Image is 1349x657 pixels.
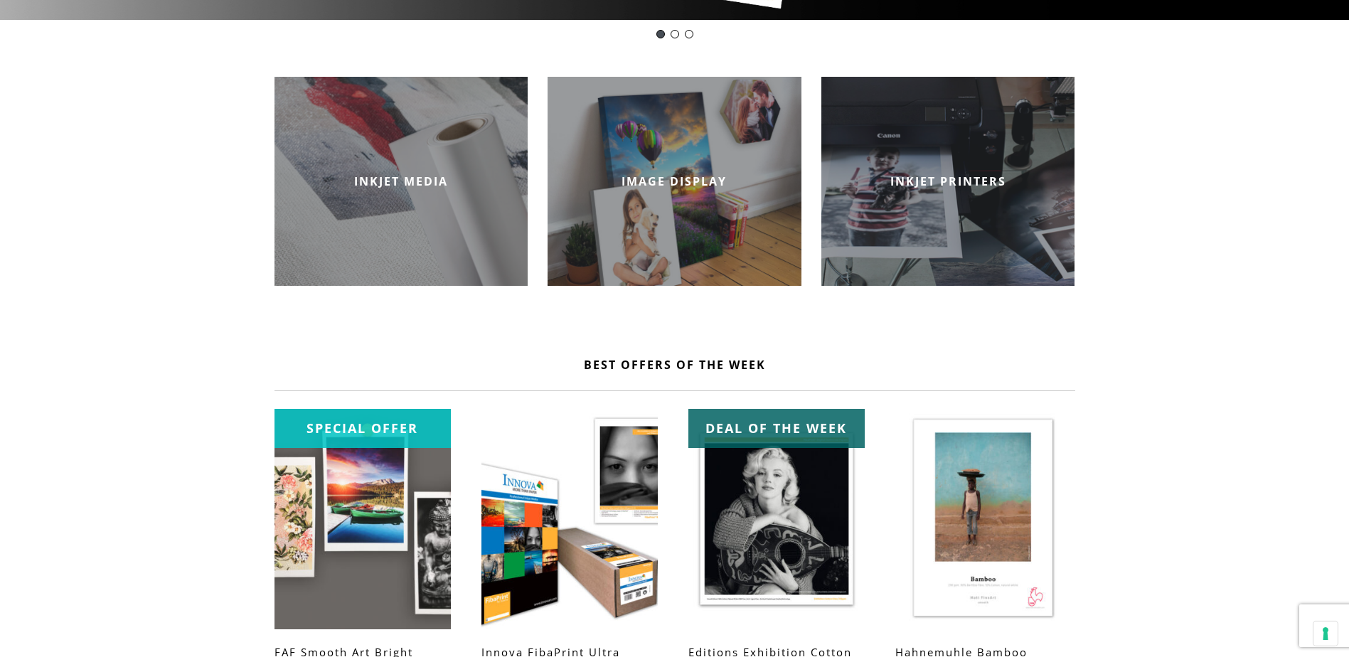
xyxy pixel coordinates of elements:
[821,173,1075,189] h2: INKJET PRINTERS
[274,409,451,448] div: Special Offer
[685,30,693,38] div: pinch book
[274,409,451,629] img: FAF Smooth Art Bright White Cotton 300gsm
[671,30,679,38] div: Innova-general
[274,173,528,189] h2: INKJET MEDIA
[688,409,865,448] div: Deal of the week
[656,30,665,38] div: DOTD - Innova Exhibition Cotton Gloss 335gsm - IFA45
[274,357,1075,373] h2: Best Offers Of The Week
[895,409,1072,629] img: Hahnemuhle Bamboo 290gsm
[688,409,865,629] img: Editions Exhibition Cotton Gloss 335gsm (IFA-045)
[1313,621,1338,646] button: Your consent preferences for tracking technologies
[654,27,696,41] div: Choose slide to display.
[548,173,801,189] h2: IMAGE DISPLAY
[481,409,658,629] img: Innova FibaPrint Ultra Smooth Gloss 285gsm (IFA-049)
